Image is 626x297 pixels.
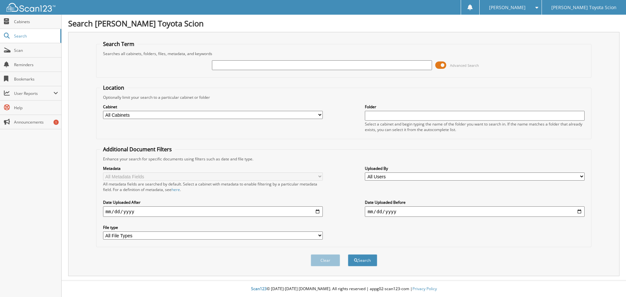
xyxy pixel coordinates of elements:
div: All metadata fields are searched by default. Select a cabinet with metadata to enable filtering b... [103,181,323,192]
span: User Reports [14,91,53,96]
span: [PERSON_NAME] Toyota Scion [551,6,617,9]
div: 1 [53,120,59,125]
div: Enhance your search for specific documents using filters such as date and file type. [100,156,588,162]
label: Uploaded By [365,166,585,171]
input: start [103,206,323,217]
input: end [365,206,585,217]
label: Date Uploaded Before [365,200,585,205]
div: Select a cabinet and begin typing the name of the folder you want to search in. If the name match... [365,121,585,132]
a: here [171,187,180,192]
h1: Search [PERSON_NAME] Toyota Scion [68,18,619,29]
iframe: Chat Widget [593,266,626,297]
label: Folder [365,104,585,110]
span: Bookmarks [14,76,58,82]
span: [PERSON_NAME] [489,6,526,9]
span: Scan123 [251,286,267,291]
span: Reminders [14,62,58,67]
span: Announcements [14,119,58,125]
div: © [DATE]-[DATE] [DOMAIN_NAME]. All rights reserved | appg02-scan123-com | [62,281,626,297]
legend: Additional Document Filters [100,146,175,153]
img: scan123-logo-white.svg [7,3,55,12]
span: Advanced Search [450,63,479,68]
button: Search [348,254,377,266]
button: Clear [311,254,340,266]
legend: Location [100,84,127,91]
span: Search [14,33,57,39]
label: Metadata [103,166,323,171]
span: Help [14,105,58,111]
label: Date Uploaded After [103,200,323,205]
div: Searches all cabinets, folders, files, metadata, and keywords [100,51,588,56]
a: Privacy Policy [412,286,437,291]
legend: Search Term [100,40,138,48]
span: Cabinets [14,19,58,24]
label: Cabinet [103,104,323,110]
div: Optionally limit your search to a particular cabinet or folder [100,95,588,100]
label: File type [103,225,323,230]
span: Scan [14,48,58,53]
